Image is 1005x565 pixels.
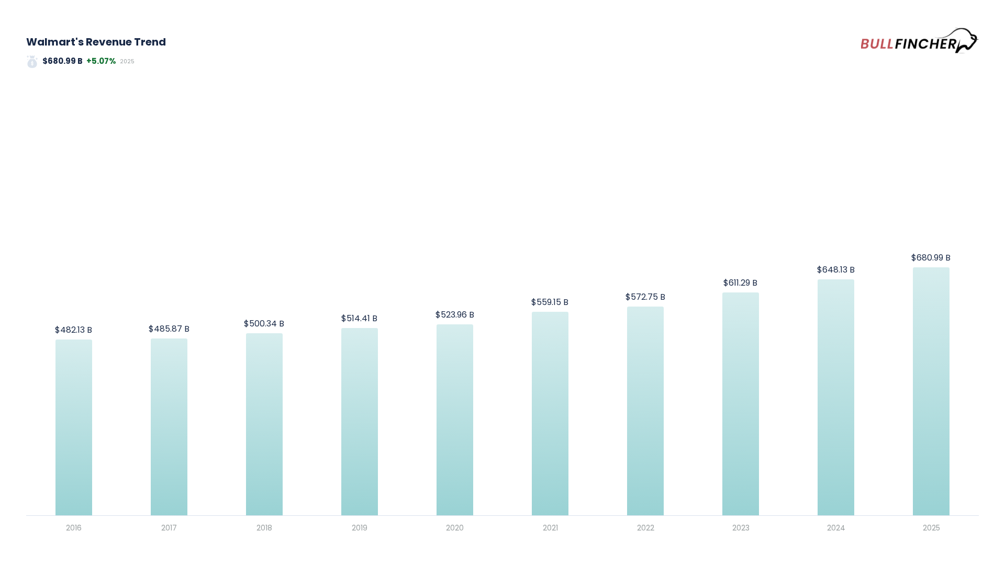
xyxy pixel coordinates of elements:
text: $514.41 B [341,312,377,324]
text: $485.87 B [149,323,189,335]
text: 2022 [637,523,654,533]
text: 2016 [66,523,82,533]
text: 2021 [543,523,558,533]
text: 2025 [923,523,940,533]
svg: Walmart's Revenue Trend [26,172,979,539]
text: $572.75 B [626,291,665,303]
text: $680.99 B [911,252,951,264]
text: 2023 [732,523,750,533]
text: $559.15 B [531,296,568,308]
text: 2020 [446,523,464,533]
text: 2024 [827,523,845,533]
text: $523.96 B [435,309,474,321]
text: $648.13 B [817,264,855,276]
text: 2017 [161,523,177,533]
text: $482.13 B [55,324,92,336]
text: $500.34 B [244,318,284,330]
text: 2018 [256,523,272,533]
text: $611.29 B [723,277,757,289]
text: 2019 [352,523,367,533]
